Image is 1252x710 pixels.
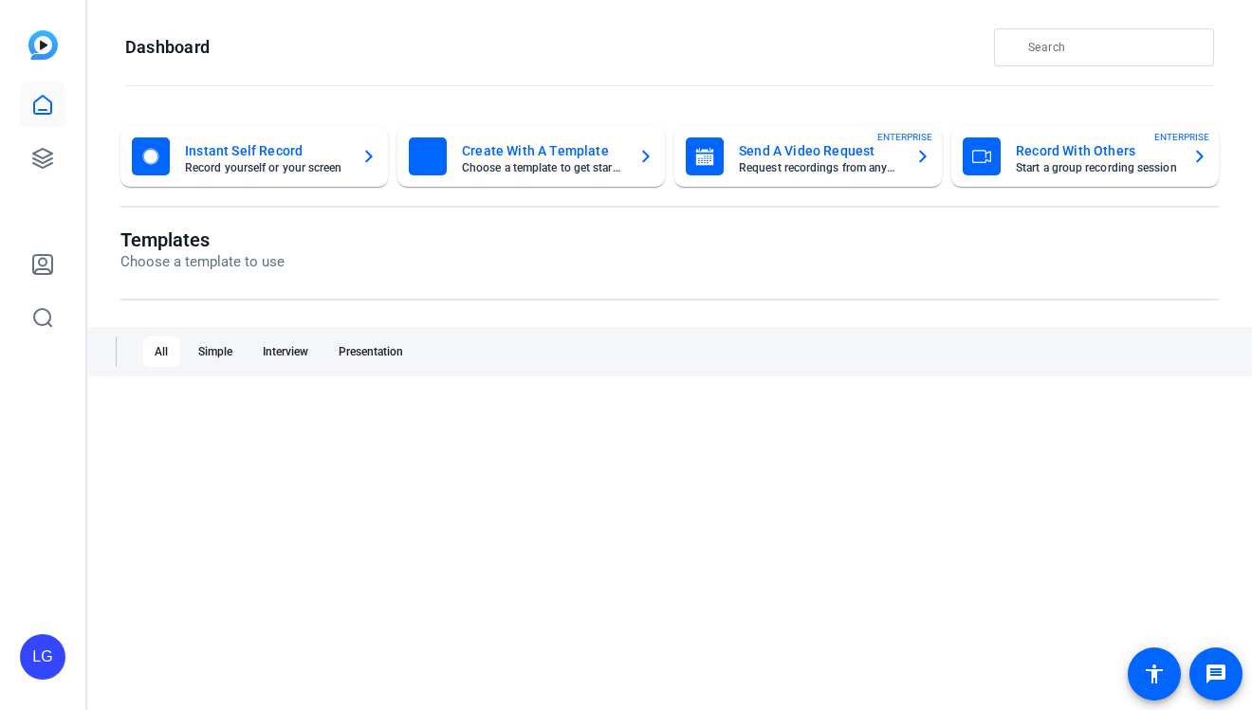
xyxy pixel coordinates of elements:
mat-card-title: Record With Others [1016,139,1177,162]
div: Presentation [327,337,414,367]
button: Instant Self RecordRecord yourself or your screen [120,126,388,187]
mat-icon: message [1205,663,1227,685]
mat-card-title: Create With A Template [462,139,623,162]
mat-card-subtitle: Record yourself or your screen [185,162,346,173]
mat-card-subtitle: Choose a template to get started [462,162,623,173]
div: LG [20,634,65,680]
span: ENTERPRISE [1154,130,1209,144]
div: Simple [187,337,244,367]
mat-card-subtitle: Start a group recording session [1016,162,1177,173]
h1: Templates [120,228,285,251]
button: Send A Video RequestRequest recordings from anyone, anywhereENTERPRISE [674,126,942,187]
button: Record With OthersStart a group recording sessionENTERPRISE [951,126,1219,187]
mat-icon: accessibility [1143,663,1166,685]
mat-card-title: Send A Video Request [739,139,900,162]
div: All [143,337,179,367]
img: blue-gradient.svg [28,30,58,60]
div: Interview [251,337,320,367]
mat-card-title: Instant Self Record [185,139,346,162]
mat-card-subtitle: Request recordings from anyone, anywhere [739,162,900,173]
input: Search [1028,36,1199,59]
p: Choose a template to use [120,251,285,273]
h1: Dashboard [125,36,210,59]
span: ENTERPRISE [877,130,932,144]
button: Create With A TemplateChoose a template to get started [397,126,665,187]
